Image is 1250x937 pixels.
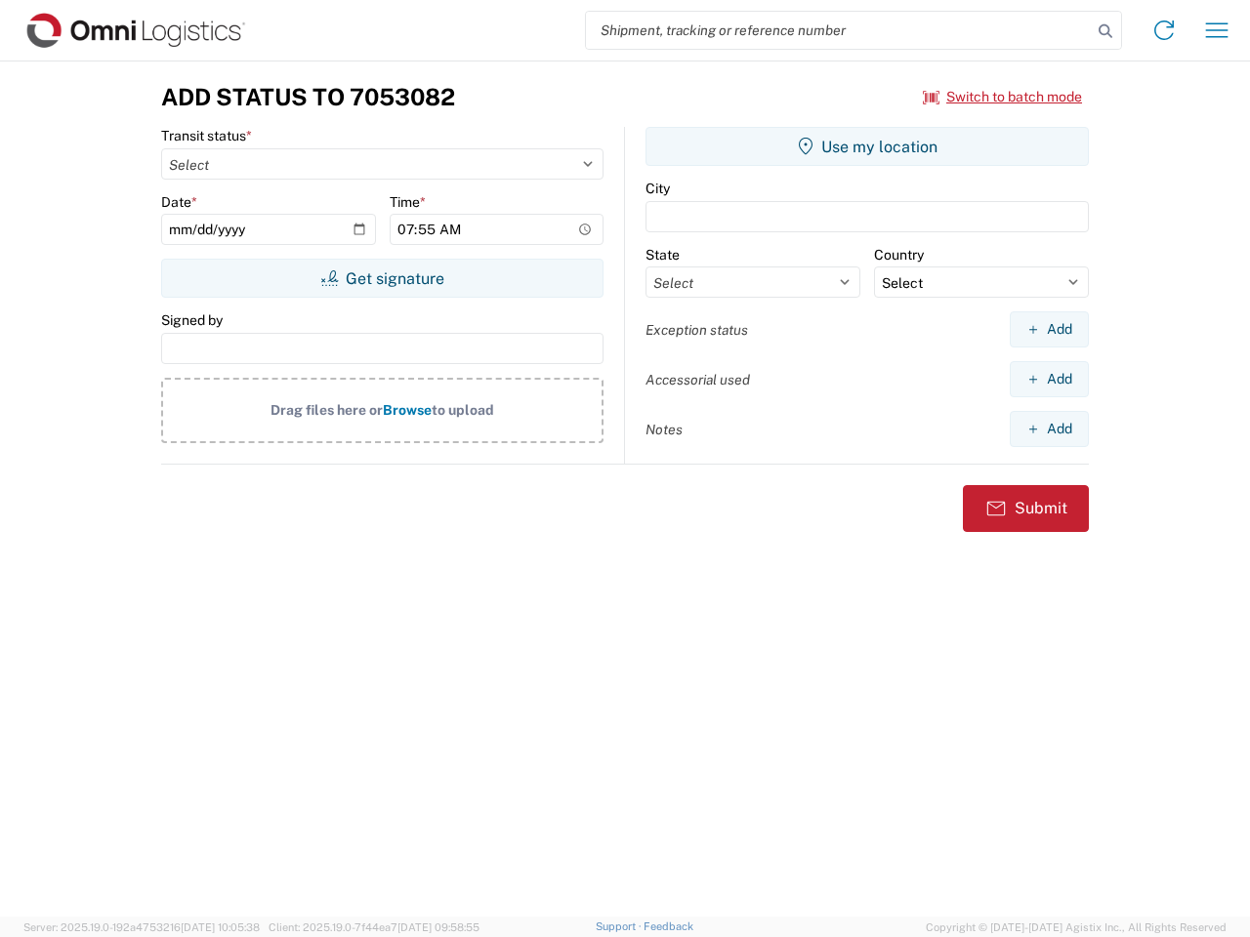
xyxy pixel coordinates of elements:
[646,321,748,339] label: Exception status
[181,921,260,933] span: [DATE] 10:05:38
[926,918,1227,936] span: Copyright © [DATE]-[DATE] Agistix Inc., All Rights Reserved
[646,180,670,197] label: City
[432,402,494,418] span: to upload
[161,259,604,298] button: Get signature
[874,246,924,264] label: Country
[161,311,223,329] label: Signed by
[644,920,693,932] a: Feedback
[646,246,680,264] label: State
[1010,311,1089,347] button: Add
[646,371,750,388] label: Accessorial used
[646,127,1089,166] button: Use my location
[646,421,683,438] label: Notes
[1010,411,1089,447] button: Add
[161,127,252,144] label: Transit status
[596,920,645,932] a: Support
[161,83,455,111] h3: Add Status to 7053082
[161,193,197,211] label: Date
[269,921,479,933] span: Client: 2025.19.0-7f44ea7
[390,193,426,211] label: Time
[271,402,383,418] span: Drag files here or
[923,81,1082,113] button: Switch to batch mode
[1010,361,1089,397] button: Add
[383,402,432,418] span: Browse
[23,921,260,933] span: Server: 2025.19.0-192a4753216
[397,921,479,933] span: [DATE] 09:58:55
[963,485,1089,532] button: Submit
[586,12,1092,49] input: Shipment, tracking or reference number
